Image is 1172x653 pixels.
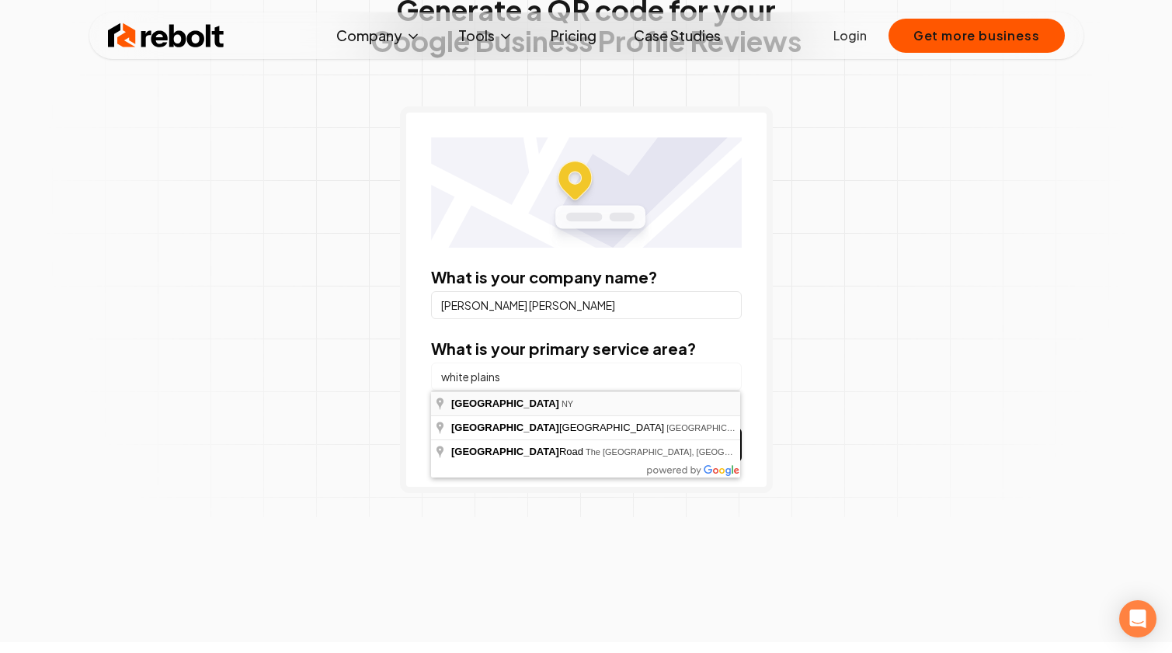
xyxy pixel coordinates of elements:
input: City or county or neighborhood [431,363,742,391]
button: Company [324,20,433,51]
a: Login [833,26,867,45]
input: Company Name [431,291,742,319]
span: [GEOGRAPHIC_DATA], [GEOGRAPHIC_DATA] [666,423,849,432]
span: [GEOGRAPHIC_DATA] [451,422,666,433]
button: Get more business [889,19,1065,53]
img: Rebolt Logo [108,20,224,51]
span: The [GEOGRAPHIC_DATA], [GEOGRAPHIC_DATA] [586,447,785,457]
div: Open Intercom Messenger [1119,600,1156,637]
img: Location map [431,137,742,248]
span: Road [451,446,586,457]
span: [GEOGRAPHIC_DATA] [451,398,559,409]
a: Pricing [538,20,609,51]
label: What is your company name? [431,267,657,287]
label: What is your primary service area? [431,339,696,358]
span: [GEOGRAPHIC_DATA] [451,446,559,457]
span: [GEOGRAPHIC_DATA] [451,422,559,433]
a: Case Studies [621,20,733,51]
button: Tools [446,20,526,51]
span: NY [562,399,573,408]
